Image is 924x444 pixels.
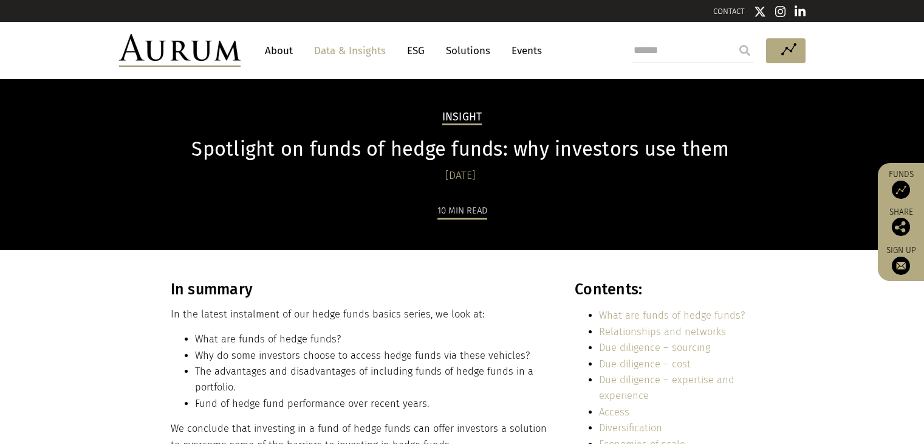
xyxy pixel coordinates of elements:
li: What are funds of hedge funds? [195,331,549,347]
a: Diversification [599,422,662,434]
div: [DATE] [171,167,751,184]
img: Sign up to our newsletter [892,257,910,275]
a: Due diligence – expertise and experience [599,374,734,401]
a: Due diligence – cost [599,358,691,370]
a: What are funds of hedge funds? [599,310,745,321]
a: ESG [401,40,431,62]
img: Instagram icon [775,5,786,18]
img: Access Funds [892,181,910,199]
a: Funds [884,169,918,199]
a: CONTACT [713,7,745,16]
li: Why do some investors choose to access hedge funds via these vehicles? [195,348,549,364]
img: Aurum [119,34,241,67]
li: Fund of hedge fund performance over recent years. [195,396,549,412]
div: Share [884,208,918,236]
img: Twitter icon [754,5,766,18]
a: Due diligence – sourcing [599,342,710,353]
a: Relationships and networks [599,326,726,338]
img: Linkedin icon [795,5,806,18]
div: 10 min read [437,203,487,220]
h2: Insight [442,111,482,125]
h3: In summary [171,280,549,299]
li: The advantages and disadvantages of including funds of hedge funds in a portfolio. [195,364,549,396]
h3: Contents: [575,280,750,299]
a: Data & Insights [308,40,392,62]
a: Events [505,40,542,62]
a: Sign up [884,245,918,275]
img: Share this post [892,218,910,236]
p: In the latest instalment of our hedge funds basics series, we look at: [171,307,549,322]
input: Submit [733,38,757,63]
a: Solutions [440,40,496,62]
a: Access [599,406,629,418]
h1: Spotlight on funds of hedge funds: why investors use them [171,137,751,161]
a: About [259,40,299,62]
